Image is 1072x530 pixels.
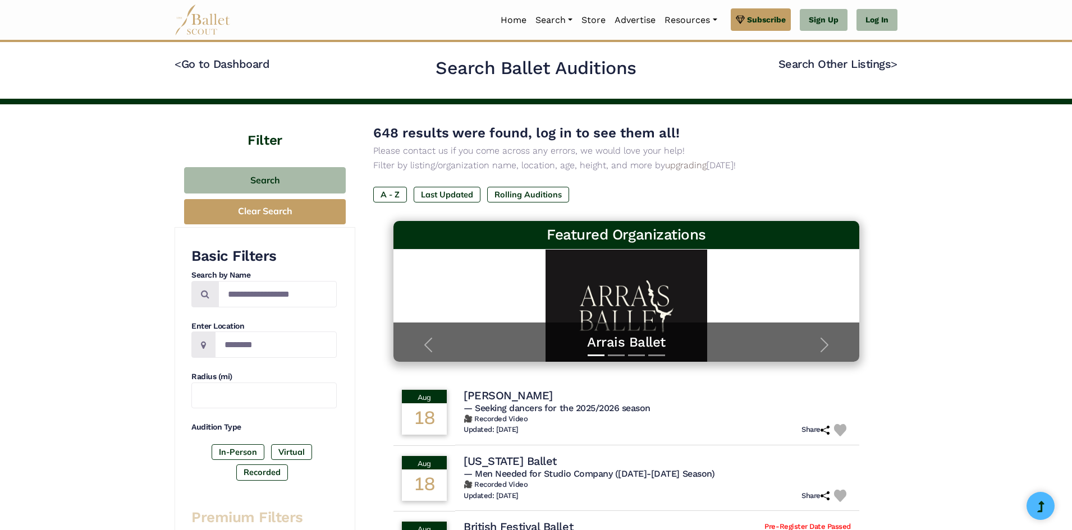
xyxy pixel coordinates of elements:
h4: [PERSON_NAME] [464,388,553,403]
a: upgrading [665,160,707,170]
h4: [US_STATE] Ballet [464,454,557,468]
h6: 🎥 Recorded Video [464,480,851,490]
button: Clear Search [184,199,346,224]
button: Slide 1 [588,349,604,362]
h3: Premium Filters [191,508,337,527]
span: 648 results were found, log in to see them all! [373,125,680,141]
h6: Updated: [DATE] [464,491,519,501]
a: Resources [660,8,721,32]
h3: Featured Organizations [402,225,850,245]
h6: Share [801,491,830,501]
button: Slide 3 [628,349,645,362]
h4: Audition Type [191,422,337,433]
div: Aug [402,456,447,469]
label: In-Person [212,444,264,460]
span: Subscribe [747,13,786,26]
button: Slide 4 [648,349,665,362]
p: Please contact us if you come across any errors, we would love your help! [373,144,879,158]
p: Filter by listing/organization name, location, age, height, and more by [DATE]! [373,158,879,173]
code: < [175,57,181,71]
a: Log In [856,9,897,31]
button: Slide 2 [608,349,625,362]
label: Last Updated [414,187,480,202]
span: — Men Needed for Studio Company ([DATE]-[DATE] Season) [464,468,714,479]
input: Location [215,331,337,358]
h3: Basic Filters [191,247,337,266]
h4: Enter Location [191,321,337,332]
h4: Search by Name [191,270,337,281]
a: Sign Up [800,9,847,31]
a: Store [577,8,610,32]
div: 18 [402,403,447,435]
a: Arrais Ballet [405,334,848,351]
img: gem.svg [736,13,745,26]
label: A - Z [373,187,407,202]
h4: Radius (mi) [191,371,337,382]
code: > [891,57,897,71]
a: <Go to Dashboard [175,57,269,71]
input: Search by names... [218,281,337,307]
h4: Filter [175,104,355,150]
h6: 🎥 Recorded Video [464,414,851,424]
span: — Seeking dancers for the 2025/2026 season [464,403,650,413]
a: Search Other Listings> [778,57,897,71]
a: Subscribe [731,8,791,31]
a: Search [531,8,577,32]
a: Home [496,8,531,32]
h2: Search Ballet Auditions [436,57,636,80]
div: Aug [402,390,447,403]
label: Recorded [236,464,288,480]
label: Virtual [271,444,312,460]
h6: Updated: [DATE] [464,425,519,435]
button: Search [184,167,346,193]
div: 18 [402,469,447,501]
a: Advertise [610,8,660,32]
label: Rolling Auditions [487,187,569,202]
h6: Share [801,425,830,435]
